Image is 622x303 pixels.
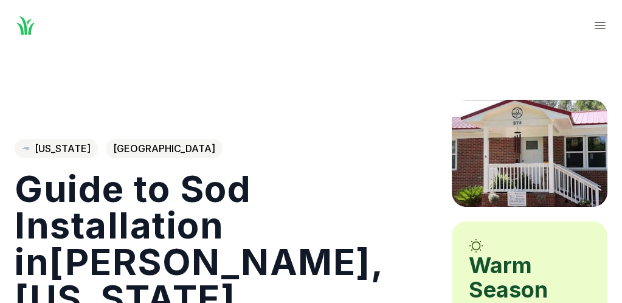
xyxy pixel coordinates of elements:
[106,139,223,158] span: [GEOGRAPHIC_DATA]
[15,139,98,158] a: [US_STATE]
[22,147,30,150] img: North Carolina state outline
[452,100,607,207] img: A picture of Leland
[469,253,590,302] span: warm season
